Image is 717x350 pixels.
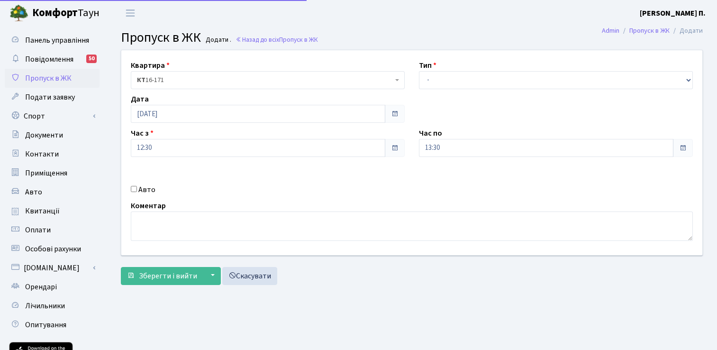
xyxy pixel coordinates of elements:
[222,267,277,285] a: Скасувати
[25,35,89,46] span: Панель управління
[25,54,73,64] span: Повідомлення
[139,271,197,281] span: Зберегти і вийти
[419,60,436,71] label: Тип
[25,320,66,330] span: Опитування
[5,221,100,239] a: Оплати
[5,202,100,221] a: Квитанції
[5,277,100,296] a: Орендарі
[25,187,42,197] span: Авто
[5,296,100,315] a: Лічильники
[121,28,201,47] span: Пропуск в ЖК
[5,50,100,69] a: Повідомлення50
[131,93,149,105] label: Дата
[25,130,63,140] span: Документи
[5,239,100,258] a: Особові рахунки
[588,21,717,41] nav: breadcrumb
[32,5,100,21] span: Таун
[5,145,100,164] a: Контакти
[629,26,670,36] a: Пропуск в ЖК
[25,244,81,254] span: Особові рахунки
[5,164,100,183] a: Приміщення
[5,126,100,145] a: Документи
[25,301,65,311] span: Лічильники
[419,128,442,139] label: Час по
[25,168,67,178] span: Приміщення
[25,206,60,216] span: Квитанції
[640,8,706,18] b: [PERSON_NAME] П.
[5,107,100,126] a: Спорт
[5,258,100,277] a: [DOMAIN_NAME]
[32,5,78,20] b: Комфорт
[131,128,154,139] label: Час з
[86,55,97,63] div: 50
[25,149,59,159] span: Контакти
[5,69,100,88] a: Пропуск в ЖК
[137,75,145,85] b: КТ
[131,71,405,89] span: <b>КТ</b>&nbsp;&nbsp;&nbsp;&nbsp;16-171
[137,75,393,85] span: <b>КТ</b>&nbsp;&nbsp;&nbsp;&nbsp;16-171
[131,60,170,71] label: Квартира
[5,31,100,50] a: Панель управління
[25,73,72,83] span: Пропуск в ЖК
[670,26,703,36] li: Додати
[25,225,51,235] span: Оплати
[5,315,100,334] a: Опитування
[138,184,155,195] label: Авто
[131,200,166,212] label: Коментар
[118,5,142,21] button: Переключити навігацію
[640,8,706,19] a: [PERSON_NAME] П.
[25,92,75,102] span: Подати заявку
[5,183,100,202] a: Авто
[236,35,318,44] a: Назад до всіхПропуск в ЖК
[9,4,28,23] img: logo.png
[25,282,57,292] span: Орендарі
[121,267,203,285] button: Зберегти і вийти
[602,26,619,36] a: Admin
[5,88,100,107] a: Подати заявку
[204,36,231,44] small: Додати .
[279,35,318,44] span: Пропуск в ЖК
